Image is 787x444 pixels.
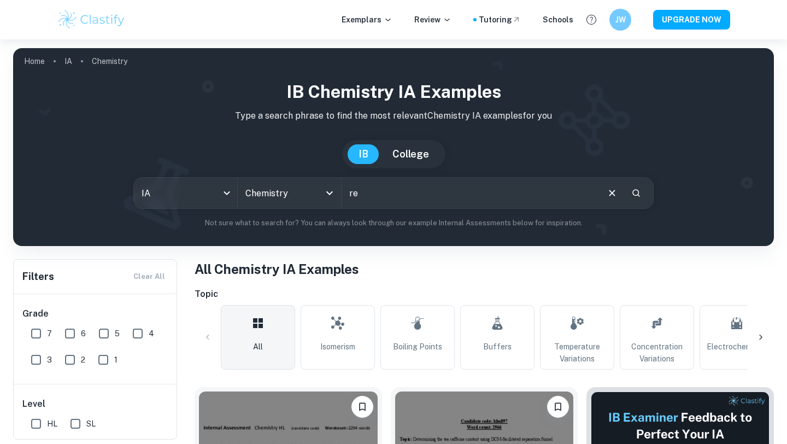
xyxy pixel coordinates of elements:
[707,341,767,353] span: Electrochemistry
[47,418,57,430] span: HL
[253,341,263,353] span: All
[22,109,765,122] p: Type a search phrase to find the most relevant Chemistry IA examples for you
[114,354,118,366] span: 1
[653,10,730,30] button: UPGRADE NOW
[609,9,631,31] button: JW
[81,354,85,366] span: 2
[320,341,355,353] span: Isomerism
[195,288,774,301] h6: Topic
[86,418,96,430] span: SL
[22,218,765,229] p: Not sure what to search for? You can always look through our example Internal Assessments below f...
[602,183,622,203] button: Clear
[381,144,440,164] button: College
[22,269,54,284] h6: Filters
[57,9,126,31] img: Clastify logo
[627,184,645,202] button: Search
[81,328,86,340] span: 6
[64,54,72,69] a: IA
[195,259,774,279] h1: All Chemistry IA Examples
[414,14,451,26] p: Review
[115,328,120,340] span: 5
[483,341,512,353] span: Buffers
[625,341,689,365] span: Concentration Variations
[545,341,609,365] span: Temperature Variations
[342,178,597,208] input: E.g. enthalpy of combustion, Winkler method, phosphate and temperature...
[22,307,169,320] h6: Grade
[614,14,627,26] h6: JW
[22,398,169,411] h6: Level
[134,178,237,208] div: IA
[342,14,392,26] p: Exemplars
[92,55,127,67] p: Chemistry
[547,396,569,418] button: Bookmark
[47,354,52,366] span: 3
[479,14,521,26] a: Tutoring
[351,396,373,418] button: Bookmark
[322,185,337,201] button: Open
[543,14,573,26] a: Schools
[24,54,45,69] a: Home
[13,48,774,246] img: profile cover
[393,341,442,353] span: Boiling Points
[22,79,765,105] h1: IB Chemistry IA examples
[582,10,601,29] button: Help and Feedback
[149,328,154,340] span: 4
[348,144,379,164] button: IB
[47,328,52,340] span: 7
